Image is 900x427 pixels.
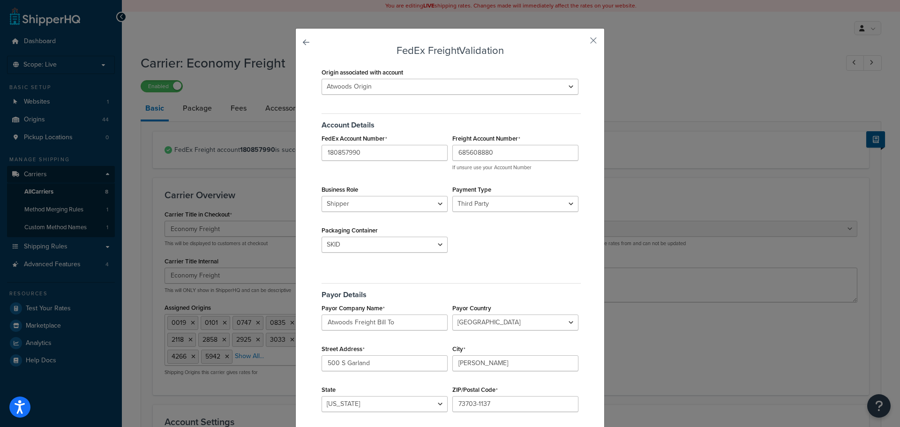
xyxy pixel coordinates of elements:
h5: Account Details [322,113,581,129]
h5: Payor Details [322,283,581,299]
p: If unsure use your Account Number [452,164,578,171]
label: Payment Type [452,186,491,193]
label: Street Address [322,345,365,353]
label: Business Role [322,186,358,193]
label: Origin associated with account [322,69,403,76]
label: State [322,386,336,393]
label: ZIP/Postal Code [452,386,498,394]
label: FedEx Account Number [322,135,387,142]
label: Freight Account Number [452,135,520,142]
label: City [452,345,465,353]
label: Payor Company Name [322,305,385,312]
label: Payor Country [452,305,491,312]
h3: FedEx Freight Validation [319,45,581,56]
label: Packaging Container [322,227,378,234]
